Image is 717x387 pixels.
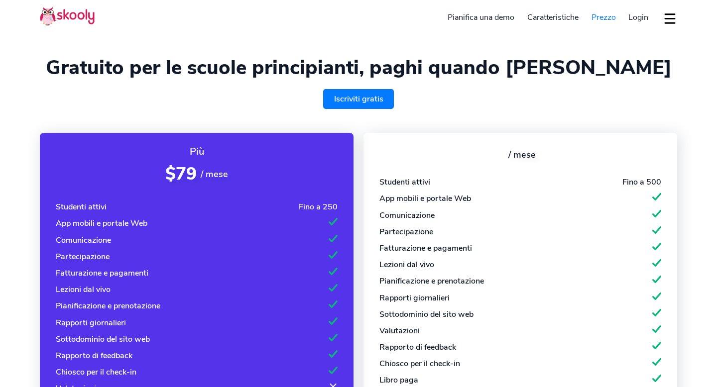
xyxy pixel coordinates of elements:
[201,168,228,180] span: / mese
[323,89,394,109] a: Iscriviti gratis
[56,367,136,378] div: Chiosco per il check-in
[442,9,521,25] a: Pianifica una demo
[56,218,147,229] div: App mobili e portale Web
[508,149,536,161] span: / mese
[379,226,433,237] div: Partecipazione
[56,235,111,246] div: Comunicazione
[56,317,126,328] div: Rapporti giornalieri
[165,162,197,186] span: $79
[622,177,661,188] div: Fino a 500
[379,243,472,254] div: Fatturazione e pagamenti
[379,276,484,287] div: Pianificazione e prenotazione
[56,268,148,279] div: Fatturazione e pagamenti
[56,284,111,295] div: Lezioni dal vivo
[56,300,160,311] div: Pianificazione e prenotazione
[622,9,655,25] a: Login
[40,6,95,26] img: Skooly
[56,201,107,212] div: Studenti attivi
[379,292,450,303] div: Rapporti giornalieri
[379,210,435,221] div: Comunicazione
[379,193,471,204] div: App mobili e portale Web
[379,177,430,188] div: Studenti attivi
[521,9,585,25] a: Caratteristiche
[40,56,677,80] h1: Gratuito per le scuole principianti, paghi quando [PERSON_NAME]
[299,201,338,212] div: Fino a 250
[379,342,456,353] div: Rapporto di feedback
[56,334,150,345] div: Sottodominio del sito web
[628,12,648,23] span: Login
[56,145,338,158] div: Più
[663,7,677,30] button: dropdown menu
[379,325,420,336] div: Valutazioni
[56,350,132,361] div: Rapporto di feedback
[379,309,474,320] div: Sottodominio del sito web
[585,9,622,25] a: Prezzo
[379,259,434,270] div: Lezioni dal vivo
[592,12,616,23] span: Prezzo
[56,251,110,262] div: Partecipazione
[379,358,460,369] div: Chiosco per il check-in
[379,375,418,386] div: Libro paga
